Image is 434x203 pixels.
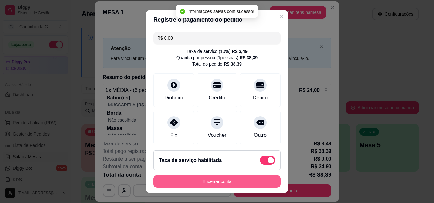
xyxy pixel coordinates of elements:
button: Encerrar conta [153,175,281,188]
div: Outro [254,131,267,139]
div: Crédito [209,94,225,102]
input: Ex.: hambúrguer de cordeiro [157,32,277,44]
span: Informações salvas com sucesso! [187,9,254,14]
div: Total do pedido [192,61,242,67]
div: R$ 38,39 [224,61,242,67]
h2: Taxa de serviço habilitada [159,156,222,164]
div: Pix [170,131,177,139]
div: Débito [253,94,268,102]
div: R$ 3,49 [232,48,248,54]
div: Taxa de serviço ( 10 %) [186,48,248,54]
div: Dinheiro [164,94,183,102]
button: Close [277,11,287,22]
span: check-circle [180,9,185,14]
div: R$ 38,39 [240,54,258,61]
div: Voucher [208,131,227,139]
header: Registre o pagamento do pedido [146,10,288,29]
div: Quantia por pessoa ( 1 pessoas) [176,54,258,61]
